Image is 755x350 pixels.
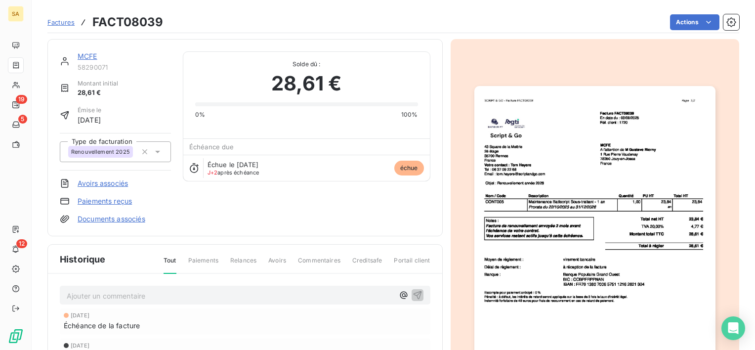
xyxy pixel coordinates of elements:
[189,143,234,151] span: Échéance due
[78,214,145,224] a: Documents associés
[352,256,382,273] span: Creditsafe
[394,161,424,175] span: échue
[78,63,171,71] span: 58290071
[208,169,217,176] span: J+2
[60,253,106,266] span: Historique
[298,256,340,273] span: Commentaires
[394,256,430,273] span: Portail client
[208,170,259,175] span: après échéance
[195,60,418,69] span: Solde dû :
[164,256,176,274] span: Tout
[8,328,24,344] img: Logo LeanPay
[208,161,258,169] span: Échue le [DATE]
[64,320,140,331] span: Échéance de la facture
[8,6,24,22] div: SA
[71,343,89,349] span: [DATE]
[78,115,101,125] span: [DATE]
[188,256,218,273] span: Paiements
[18,115,27,124] span: 5
[78,52,97,60] a: MCFE
[271,69,341,98] span: 28,61 €
[670,14,719,30] button: Actions
[78,79,118,88] span: Montant initial
[268,256,286,273] span: Avoirs
[71,149,130,155] span: Renouvellement 2025
[721,316,745,340] div: Open Intercom Messenger
[78,106,101,115] span: Émise le
[92,13,163,31] h3: FACT08039
[78,196,132,206] a: Paiements reçus
[78,88,118,98] span: 28,61 €
[47,17,75,27] a: Factures
[16,95,27,104] span: 19
[401,110,418,119] span: 100%
[230,256,256,273] span: Relances
[195,110,205,119] span: 0%
[16,239,27,248] span: 12
[78,178,128,188] a: Avoirs associés
[71,312,89,318] span: [DATE]
[47,18,75,26] span: Factures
